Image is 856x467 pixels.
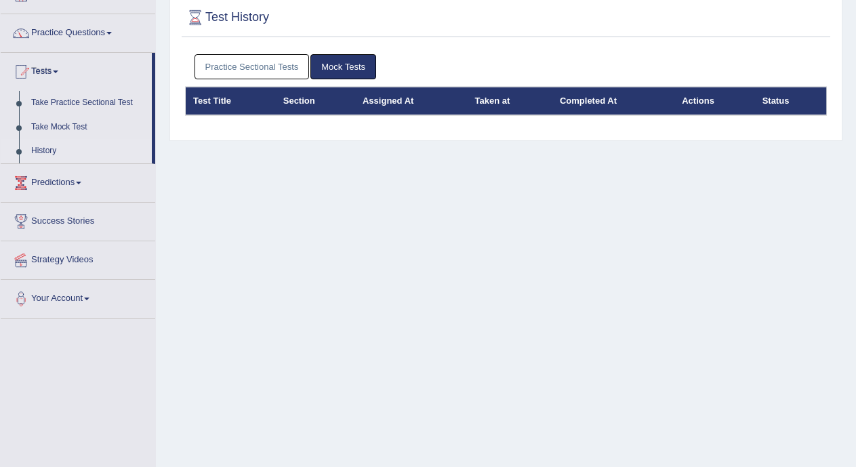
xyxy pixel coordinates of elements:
a: History [25,139,152,163]
a: Practice Questions [1,14,155,48]
h2: Test History [185,7,269,28]
a: Practice Sectional Tests [195,54,310,79]
th: Test Title [186,87,276,115]
a: Your Account [1,280,155,314]
th: Actions [674,87,754,115]
a: Predictions [1,164,155,198]
a: Mock Tests [310,54,376,79]
a: Tests [1,53,152,87]
a: Success Stories [1,203,155,237]
a: Take Practice Sectional Test [25,91,152,115]
th: Section [276,87,355,115]
th: Assigned At [355,87,468,115]
th: Status [755,87,827,115]
a: Strategy Videos [1,241,155,275]
a: Take Mock Test [25,115,152,140]
th: Completed At [552,87,674,115]
th: Taken at [468,87,552,115]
